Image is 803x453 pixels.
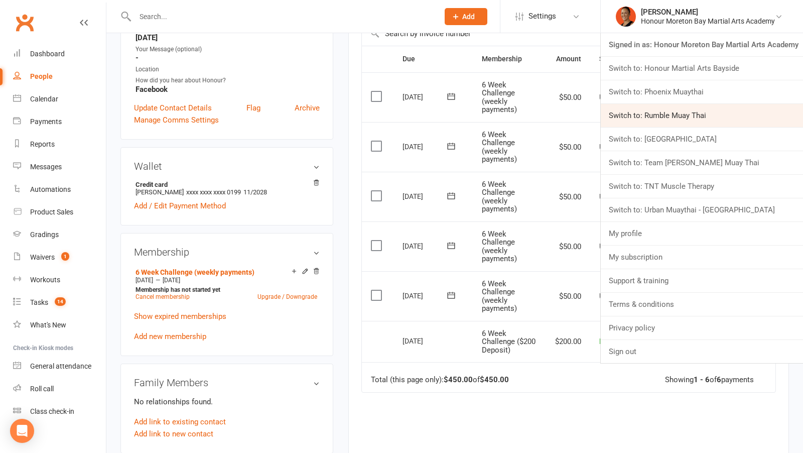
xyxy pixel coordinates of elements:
div: Location [136,65,320,74]
p: No relationships found. [134,396,320,408]
div: Payments [30,118,62,126]
strong: $450.00 [480,375,509,384]
td: $50.00 [546,271,590,321]
div: Messages [30,163,62,171]
a: Upgrade / Downgrade [257,293,317,300]
span: 11/2028 [243,188,267,196]
div: Automations [30,185,71,193]
a: Switch to: Team [PERSON_NAME] Muay Thai [601,151,803,174]
a: Manage Comms Settings [134,114,219,126]
div: Open Intercom Messenger [10,419,34,443]
a: Add link to existing contact [134,416,226,428]
th: Amount [546,46,590,72]
a: What's New [13,314,106,336]
a: General attendance kiosk mode [13,355,106,378]
span: 6 Week Challenge (weekly payments) [482,80,517,115]
a: Switch to: Phoenix Muaythai [601,80,803,103]
a: Add / Edit Payment Method [134,200,226,212]
span: 6 Week Challenge (weekly payments) [482,130,517,164]
span: 6 Week Challenge (weekly payments) [482,180,517,214]
a: Switch to: [GEOGRAPHIC_DATA] [601,128,803,151]
a: Switch to: Urban Muaythai - [GEOGRAPHIC_DATA] [601,198,803,221]
td: $50.00 [546,72,590,122]
a: Automations [13,178,106,201]
span: Upcoming [599,93,633,102]
strong: - [136,53,320,62]
span: Upcoming [599,192,633,201]
span: 1 [61,252,69,261]
a: Support & training [601,269,803,292]
a: Flag [246,102,260,114]
a: My profile [601,222,803,245]
h3: Membership [134,247,320,258]
span: Upcoming [599,292,633,301]
span: Add [462,13,475,21]
div: Tasks [30,298,48,306]
div: Total (this page only): of [371,376,509,384]
span: 6 Week Challenge (weekly payments) [482,279,517,313]
span: Upcoming [599,242,633,251]
strong: [DATE] [136,33,320,42]
div: [DATE] [403,288,449,303]
a: Sign out [601,340,803,363]
a: Add new membership [134,332,206,341]
span: 6 Week Challenge (weekly payments) [482,230,517,264]
a: Privacy policy [601,316,803,339]
div: Honour Moreton Bay Martial Arts Academy [641,17,775,26]
a: Payments [13,110,106,133]
input: Search by invoice number [362,22,702,46]
div: What's New [30,321,66,329]
div: Workouts [30,276,60,284]
a: Reports [13,133,106,156]
th: Status [590,46,642,72]
a: Switch to: Honour Martial Arts Bayside [601,57,803,80]
strong: Facebook [136,85,320,94]
span: [DATE] [163,277,180,284]
a: Terms & conditions [601,293,803,316]
strong: Credit card [136,181,315,188]
strong: 1 - 6 [694,375,710,384]
div: People [30,72,53,80]
a: Cancel membership [136,293,190,300]
h3: Wallet [134,161,320,172]
a: Archive [295,102,320,114]
div: [PERSON_NAME] [641,8,775,17]
a: Add link to new contact [134,428,213,440]
a: Dashboard [13,43,106,65]
a: Product Sales [13,201,106,223]
button: Add [445,8,487,25]
a: Clubworx [12,10,37,35]
div: Roll call [30,385,54,393]
strong: Membership has not started yet [136,286,220,293]
td: $50.00 [546,122,590,172]
div: [DATE] [403,188,449,204]
div: How did you hear about Honour? [136,76,320,85]
a: Workouts [13,269,106,291]
div: Calendar [30,95,58,103]
div: Showing of payments [665,376,754,384]
td: $200.00 [546,321,590,363]
a: Gradings [13,223,106,246]
div: — [133,276,320,284]
span: 14 [55,297,66,306]
a: Show expired memberships [134,312,226,321]
span: [DATE] [136,277,153,284]
div: Waivers [30,253,55,261]
div: [DATE] [403,333,449,349]
a: Calendar [13,88,106,110]
a: Tasks 14 [13,291,106,314]
span: 6 Week Challenge ($200 Deposit) [482,329,536,355]
span: xxxx xxxx xxxx 0199 [186,188,241,196]
a: People [13,65,106,88]
div: General attendance [30,362,91,370]
img: thumb_image1722232694.png [616,7,636,27]
div: [DATE] [403,89,449,104]
a: Class kiosk mode [13,400,106,423]
a: 6 Week Challenge (weekly payments) [136,268,254,276]
th: Membership [473,46,546,72]
a: Waivers 1 [13,246,106,269]
a: Update Contact Details [134,102,212,114]
div: [DATE] [403,238,449,254]
span: Upcoming [599,143,633,152]
td: $50.00 [546,221,590,271]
